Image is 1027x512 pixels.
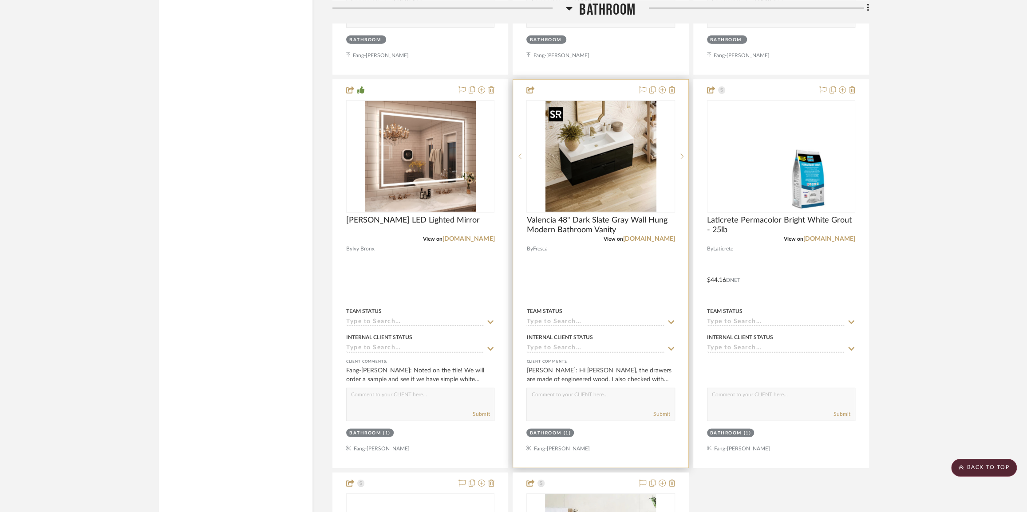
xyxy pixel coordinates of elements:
img: Laticrete Permacolor Bright White Grout - 25lb [729,101,833,212]
img: Valencia 48" Dark Slate Gray Wall Hung Modern Bathroom Vanity [545,101,656,212]
a: [DOMAIN_NAME] [442,236,494,242]
span: Laticrete [713,245,733,253]
span: [PERSON_NAME] LED Lighted Mirror [346,215,480,225]
div: Team Status [346,307,382,315]
scroll-to-top-button: BACK TO TOP [951,459,1017,477]
div: Team Status [707,307,743,315]
a: [DOMAIN_NAME] [803,236,855,242]
input: Type to Search… [707,344,845,353]
div: Bathroom [529,430,561,437]
div: (1) [563,430,571,437]
span: Laticrete Permacolor Bright White Grout - 25lb [707,215,855,235]
div: 0 [527,101,674,212]
img: Molly Frameless LED Lighted Mirror [365,101,476,212]
input: Type to Search… [707,318,845,327]
div: Internal Client Status [346,333,412,341]
button: Submit [833,410,850,418]
input: Type to Search… [346,344,484,353]
div: (1) [383,430,391,437]
span: By [526,245,533,253]
span: View on [423,236,442,242]
div: Bathroom [349,430,381,437]
span: Ivy Bronx [352,245,375,253]
div: Bathroom [710,37,742,43]
div: 0 [347,101,494,212]
div: Fang-[PERSON_NAME]: Noted on the tile! We will order a sample and see if we have simple white sub... [346,366,494,384]
div: Bathroom [349,37,381,43]
input: Type to Search… [346,318,484,327]
button: Submit [473,410,490,418]
button: Submit [653,410,670,418]
a: [DOMAIN_NAME] [623,236,675,242]
span: Valencia 48" Dark Slate Gray Wall Hung Modern Bathroom Vanity [526,215,675,235]
span: By [346,245,352,253]
div: [PERSON_NAME]: Hi [PERSON_NAME], the drawers are made of engineered wood. I also checked with the... [526,366,675,384]
div: Bathroom [710,430,742,437]
div: Bathroom [529,37,561,43]
span: View on [604,236,623,242]
span: Fresca [533,245,547,253]
div: 0 [707,101,855,212]
span: By [707,245,713,253]
div: (1) [744,430,751,437]
div: Internal Client Status [526,333,592,341]
input: Type to Search… [526,318,664,327]
input: Type to Search… [526,344,664,353]
div: Team Status [526,307,562,315]
span: View on [784,236,803,242]
div: Internal Client Status [707,333,773,341]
